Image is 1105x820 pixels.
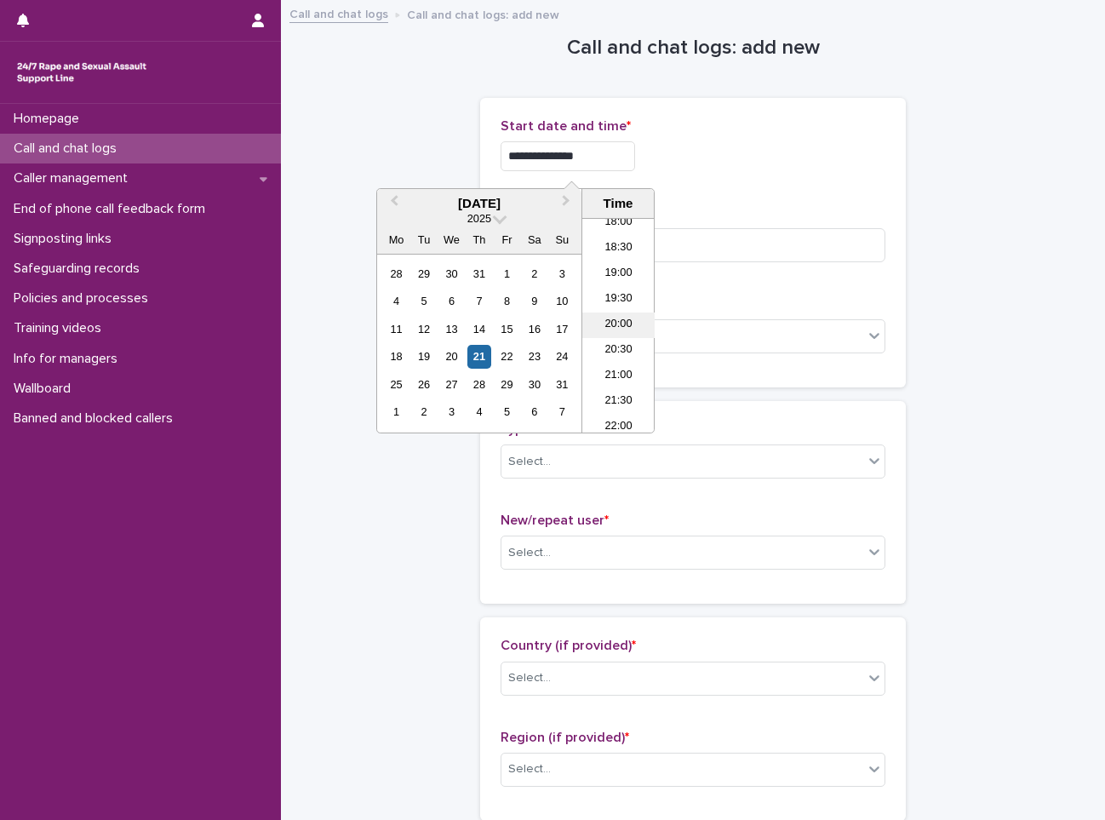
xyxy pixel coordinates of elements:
li: 20:30 [582,338,655,364]
div: Choose Wednesday, 27 August 2025 [440,373,463,396]
div: Choose Tuesday, 2 September 2025 [412,400,435,423]
div: Choose Friday, 22 August 2025 [495,345,518,368]
img: rhQMoQhaT3yELyF149Cw [14,55,150,89]
p: Policies and processes [7,290,162,307]
div: Choose Tuesday, 26 August 2025 [412,373,435,396]
li: 21:30 [582,389,655,415]
div: Sa [523,228,546,251]
div: Th [467,228,490,251]
li: 18:00 [582,210,655,236]
div: Tu [412,228,435,251]
h1: Call and chat logs: add new [480,36,906,60]
div: Choose Wednesday, 30 July 2025 [440,262,463,285]
div: Choose Thursday, 28 August 2025 [467,373,490,396]
li: 19:00 [582,261,655,287]
div: Time [587,196,650,211]
div: Choose Tuesday, 19 August 2025 [412,345,435,368]
button: Next Month [554,191,581,218]
div: Select... [508,453,551,471]
p: Wallboard [7,381,84,397]
div: Choose Sunday, 31 August 2025 [551,373,574,396]
span: 2025 [467,212,491,225]
div: Choose Sunday, 24 August 2025 [551,345,574,368]
button: Previous Month [379,191,406,218]
li: 19:30 [582,287,655,313]
li: 20:00 [582,313,655,338]
div: Choose Wednesday, 20 August 2025 [440,345,463,368]
div: Choose Monday, 18 August 2025 [385,345,408,368]
p: Call and chat logs: add new [407,4,559,23]
div: Mo [385,228,408,251]
p: Safeguarding records [7,261,153,277]
div: Choose Friday, 29 August 2025 [495,373,518,396]
div: Choose Friday, 15 August 2025 [495,318,518,341]
li: 18:30 [582,236,655,261]
div: Choose Saturday, 30 August 2025 [523,373,546,396]
div: Choose Sunday, 10 August 2025 [551,290,574,313]
a: Call and chat logs [289,3,388,23]
p: Banned and blocked callers [7,410,186,427]
div: Choose Saturday, 16 August 2025 [523,318,546,341]
p: Training videos [7,320,115,336]
div: Choose Thursday, 4 September 2025 [467,400,490,423]
div: Select... [508,669,551,687]
div: Select... [508,544,551,562]
div: Choose Thursday, 7 August 2025 [467,290,490,313]
div: Choose Sunday, 7 September 2025 [551,400,574,423]
div: Choose Monday, 11 August 2025 [385,318,408,341]
div: Choose Monday, 4 August 2025 [385,290,408,313]
div: Choose Thursday, 21 August 2025 [467,345,490,368]
span: Start date and time [501,119,631,133]
p: Caller management [7,170,141,186]
p: End of phone call feedback form [7,201,219,217]
div: Choose Friday, 8 August 2025 [495,290,518,313]
span: New/repeat user [501,513,609,527]
div: Choose Thursday, 14 August 2025 [467,318,490,341]
div: Choose Monday, 28 July 2025 [385,262,408,285]
div: We [440,228,463,251]
div: Choose Wednesday, 6 August 2025 [440,290,463,313]
div: Choose Sunday, 3 August 2025 [551,262,574,285]
div: [DATE] [377,196,581,211]
div: Choose Wednesday, 3 September 2025 [440,400,463,423]
li: 21:00 [582,364,655,389]
div: Choose Sunday, 17 August 2025 [551,318,574,341]
span: Country (if provided) [501,639,636,652]
div: Choose Monday, 1 September 2025 [385,400,408,423]
p: Info for managers [7,351,131,367]
span: Region (if provided) [501,731,629,744]
p: Signposting links [7,231,125,247]
div: Choose Saturday, 23 August 2025 [523,345,546,368]
p: Homepage [7,111,93,127]
p: Call and chat logs [7,140,130,157]
div: Su [551,228,574,251]
div: Choose Wednesday, 13 August 2025 [440,318,463,341]
div: Choose Thursday, 31 July 2025 [467,262,490,285]
div: month 2025-08 [382,260,575,426]
div: Select... [508,760,551,778]
div: Fr [495,228,518,251]
div: Choose Tuesday, 12 August 2025 [412,318,435,341]
div: Choose Saturday, 9 August 2025 [523,290,546,313]
div: Choose Friday, 5 September 2025 [495,400,518,423]
div: Choose Saturday, 2 August 2025 [523,262,546,285]
div: Choose Tuesday, 29 July 2025 [412,262,435,285]
li: 22:00 [582,415,655,440]
div: Choose Saturday, 6 September 2025 [523,400,546,423]
div: Choose Monday, 25 August 2025 [385,373,408,396]
div: Choose Tuesday, 5 August 2025 [412,290,435,313]
div: Choose Friday, 1 August 2025 [495,262,518,285]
